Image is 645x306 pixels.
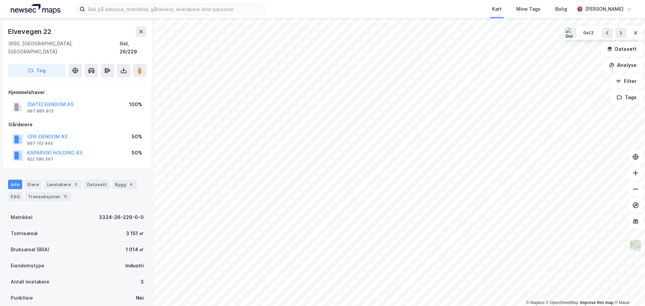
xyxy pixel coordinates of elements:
button: Gol 2 [579,28,598,38]
div: 997 885 813 [27,108,53,114]
div: Nei [136,294,144,302]
div: 3 151 ㎡ [126,229,144,237]
div: [PERSON_NAME] [585,5,623,13]
div: Bygg [112,180,137,189]
div: 1 014 ㎡ [126,246,144,254]
button: Datasett [601,42,642,56]
div: Eiere [25,180,42,189]
div: Mine Tags [516,5,541,13]
div: Eiendomstype [11,262,44,270]
div: 3550, [GEOGRAPHIC_DATA], [GEOGRAPHIC_DATA] [8,40,120,56]
div: 3324-26-229-0-0 [99,213,144,221]
input: Søk på adresse, matrikkel, gårdeiere, leietakere eller personer [85,4,264,14]
a: OpenStreetMap [546,300,578,305]
button: Analyse [603,58,642,72]
div: ESG [8,192,23,201]
div: Gårdeiere [8,121,146,129]
img: Z [629,239,642,252]
button: Tags [611,91,642,104]
div: Gol 2 [583,30,594,36]
div: Hjemmelshaver [8,88,146,96]
div: Leietakere [44,180,82,189]
div: 922 590 567 [27,157,53,162]
div: Punktleie [11,294,33,302]
div: 50% [132,149,142,157]
div: Industri [125,262,144,270]
a: Mapbox [526,300,545,305]
div: 11 [62,193,69,200]
a: Improve this map [580,300,613,305]
div: 997 102 940 [27,141,53,146]
div: Elvevegen 22 [8,26,53,37]
iframe: Chat Widget [611,274,645,306]
button: Tag [8,64,66,77]
div: 3 [72,181,79,188]
button: Filter [610,75,642,88]
div: Matrikkel [11,213,33,221]
div: 3 [140,278,144,286]
div: Tomteareal [11,229,38,237]
div: 4 [128,181,134,188]
img: Gol 2 [565,28,576,38]
div: Bruksareal (BRA) [11,246,49,254]
div: Info [8,180,22,189]
div: 100% [129,100,142,108]
div: Gol, 26/229 [120,40,146,56]
img: logo.a4113a55bc3d86da70a041830d287a7e.svg [11,4,60,14]
div: Kontrollprogram for chat [611,274,645,306]
div: 50% [132,133,142,141]
div: Kart [492,5,502,13]
div: Antall leietakere [11,278,49,286]
div: Transaksjoner [25,192,71,201]
div: Bolig [555,5,567,13]
div: Datasett [84,180,110,189]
